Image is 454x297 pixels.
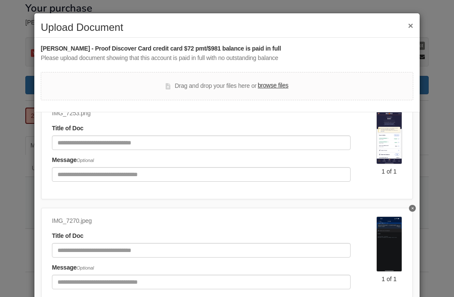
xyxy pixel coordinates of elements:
input: Include any comments on this document [52,275,351,289]
div: 1 of 1 [376,275,402,283]
div: IMG_7270.jpeg [52,216,351,226]
label: Title of Doc [52,124,83,133]
label: browse files [258,81,288,90]
img: IMG_7270.jpeg [376,216,402,272]
input: Include any comments on this document [52,167,351,182]
button: Delete undefined [409,205,416,212]
input: Document Title [52,243,351,258]
img: IMG_7253.png [376,109,402,164]
label: Message [52,263,94,273]
div: Please upload document showing that this account is paid in full with no outstanding balance [41,54,413,63]
div: 1 of 1 [376,167,402,176]
span: Optional [77,265,94,270]
label: Message [52,156,94,165]
h2: Upload Document [41,22,413,33]
div: [PERSON_NAME] - Proof Discover Card credit card $72 pmt/$981 balance is paid in full [41,44,413,54]
div: Drag and drop your files here or [166,81,288,91]
label: Title of Doc [52,231,83,241]
span: Optional [77,158,94,163]
input: Document Title [52,135,351,150]
div: IMG_7253.png [52,109,351,118]
button: × [408,21,413,30]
